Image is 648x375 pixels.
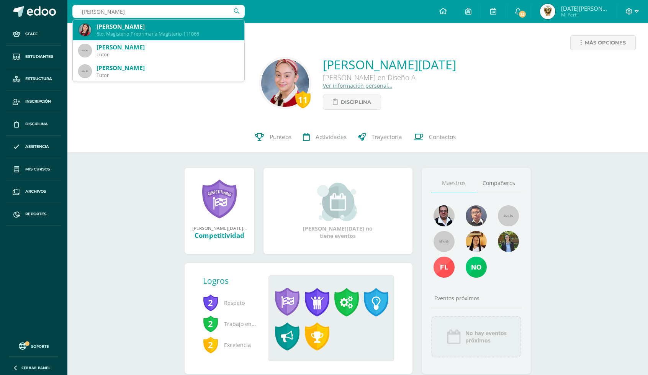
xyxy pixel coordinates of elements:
[299,183,376,239] div: [PERSON_NAME][DATE] no tiene eventos
[261,59,309,107] img: 2ffd91a63b37302ae273a754a88768c7.png
[6,180,61,203] a: Archivos
[97,43,238,51] div: [PERSON_NAME]
[203,294,218,311] span: 2
[540,4,555,19] img: 02e49e701d288b5a97adce2ca45968cf.png
[498,205,519,226] img: 55x55
[31,344,49,349] span: Soporte
[97,64,238,72] div: [PERSON_NAME]
[465,329,507,344] span: No hay eventos próximos
[192,225,247,231] div: [PERSON_NAME][DATE] obtuvo
[79,44,91,57] img: 45x45
[203,334,257,355] span: Excelencia
[79,24,91,36] img: cd6628a00902d1e3ccd9d0362689cf5b.png
[323,95,381,110] a: Disciplina
[295,91,311,108] div: 11
[434,205,455,226] img: e41c3894aaf89bb740a7d8c448248d63.png
[323,56,456,73] a: [PERSON_NAME][DATE]
[97,51,238,58] div: Tutor
[466,257,487,278] img: 7e5ce3178e263c1de2a2f09ff2bb6eb7.png
[498,231,519,252] img: 7d61841bcfb191287f003a87f3c9ee53.png
[6,46,61,68] a: Estudiantes
[6,68,61,91] a: Estructura
[317,183,359,221] img: event_small.png
[570,35,636,50] a: Más opciones
[6,23,61,46] a: Staff
[466,205,487,226] img: bf3cc4379d1deeebe871fe3ba6f72a08.png
[203,315,218,332] span: 2
[203,292,257,313] span: Respeto
[6,113,61,136] a: Disciplina
[192,231,247,240] div: Competitividad
[6,203,61,226] a: Reportes
[429,133,456,141] span: Contactos
[371,133,402,141] span: Trayectoria
[25,31,38,37] span: Staff
[25,121,48,127] span: Disciplina
[21,365,51,370] span: Cerrar panel
[466,231,487,252] img: 46f6fa15264c5e69646c4d280a212a31.png
[203,313,257,334] span: Trabajo en equipo
[25,144,49,150] span: Asistencia
[323,82,393,89] a: Ver información personal...
[561,5,607,12] span: [DATE][PERSON_NAME]
[9,341,58,351] a: Soporte
[97,31,238,37] div: 6to. Magisterio Preprimaria Magisterio 111066
[25,54,53,60] span: Estudiantes
[97,72,238,79] div: Tutor
[561,11,607,18] span: Mi Perfil
[316,133,347,141] span: Actividades
[6,90,61,113] a: Inscripción
[434,231,455,252] img: 55x55
[341,95,371,109] span: Disciplina
[25,166,50,172] span: Mis cursos
[446,329,461,344] img: event_icon.png
[25,98,51,105] span: Inscripción
[25,188,46,195] span: Archivos
[72,5,245,18] input: Busca un usuario...
[431,174,476,193] a: Maestros
[431,295,522,302] div: Eventos próximos
[297,122,352,152] a: Actividades
[25,76,52,82] span: Estructura
[25,211,46,217] span: Reportes
[352,122,408,152] a: Trayectoria
[249,122,297,152] a: Punteos
[203,275,263,286] div: Logros
[476,174,522,193] a: Compañeros
[585,36,626,50] span: Más opciones
[6,136,61,158] a: Asistencia
[518,10,527,18] span: 33
[203,336,218,354] span: 2
[434,257,455,278] img: 57c4e928f643661f27a38ec3fbef529c.png
[6,158,61,181] a: Mis cursos
[270,133,291,141] span: Punteos
[79,65,91,77] img: 45x45
[323,73,456,82] div: [PERSON_NAME] en Diseño A
[97,23,238,31] div: [PERSON_NAME]
[408,122,461,152] a: Contactos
